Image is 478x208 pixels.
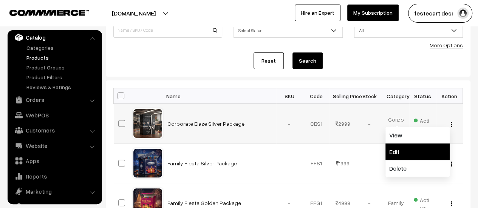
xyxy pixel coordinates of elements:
span: All [354,24,463,37]
a: Orders [9,93,99,106]
a: Catalog [9,31,99,44]
th: Name [163,88,276,104]
td: Family [383,143,410,183]
a: Reviews & Ratings [25,83,99,91]
a: Reset [254,52,284,69]
img: user [457,8,469,19]
a: Categories [25,44,99,52]
a: Product Filters [25,73,99,81]
a: Family Fiesta Golden Package [167,200,241,206]
button: [DOMAIN_NAME] [85,4,182,23]
a: Apps [9,154,99,168]
a: View [385,127,450,143]
a: More Options [430,42,463,48]
th: Action [436,88,463,104]
th: Stock [356,88,383,104]
td: - [356,143,383,183]
th: Status [409,88,436,104]
a: Products [25,54,99,62]
th: Code [303,88,329,104]
td: - [356,104,383,143]
a: Family Fiesta Silver Package [167,160,237,166]
a: Edit [385,143,450,160]
a: Reports [9,169,99,183]
a: Hire an Expert [295,5,340,21]
span: Select Status [234,24,342,37]
a: Website [9,139,99,153]
a: Product Groups [25,63,99,71]
img: Menu [451,122,452,127]
td: 2999 [329,104,356,143]
span: Active [414,115,432,133]
td: - [276,143,303,183]
th: Selling Price [329,88,356,104]
td: - [276,104,303,143]
img: Menu [451,162,452,166]
a: COMMMERCE [9,8,76,17]
button: festecart desi [408,4,472,23]
td: 1999 [329,143,356,183]
a: Marketing [9,185,99,198]
input: Name / SKU / Code [113,23,222,38]
td: FFS1 [303,143,329,183]
td: Corporate [383,104,410,143]
td: CBS1 [303,104,329,143]
button: Search [292,52,323,69]
a: Customers [9,123,99,137]
a: My Subscription [347,5,399,21]
a: Corporate Blaze Silver Package [167,120,244,127]
img: Menu [451,201,452,206]
img: COMMMERCE [9,10,89,15]
a: WebPOS [9,108,99,122]
span: Select Status [234,23,342,38]
span: All [354,23,463,38]
a: Delete [385,160,450,177]
th: SKU [276,88,303,104]
th: Category [383,88,410,104]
